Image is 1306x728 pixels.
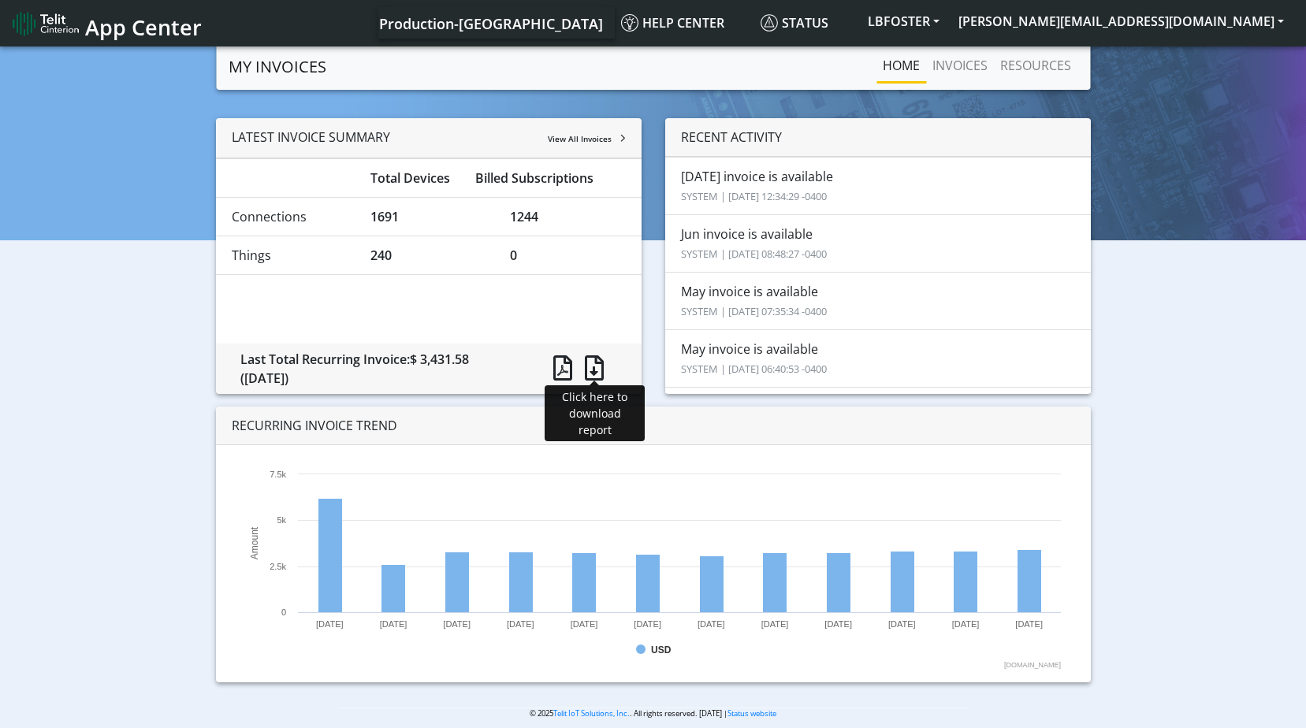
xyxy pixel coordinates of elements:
[220,246,359,265] div: Things
[270,470,286,479] text: 7.5k
[681,189,827,203] small: SYSTEM | [DATE] 12:34:29 -0400
[665,118,1091,157] div: RECENT ACTIVITY
[359,169,463,188] div: Total Devices
[240,369,517,388] div: ([DATE])
[463,169,638,188] div: Billed Subscriptions
[548,133,612,144] span: View All Invoices
[85,13,202,42] span: App Center
[570,619,597,629] text: [DATE]
[216,118,642,158] div: LATEST INVOICE SUMMARY
[727,708,776,719] a: Status website
[507,619,534,629] text: [DATE]
[761,14,778,32] img: status.svg
[634,619,661,629] text: [DATE]
[926,50,994,81] a: INVOICES
[665,387,1091,445] li: Apr invoice is available
[229,350,529,388] div: Last Total Recurring Invoice:
[698,619,725,629] text: [DATE]
[281,607,286,617] text: 0
[443,619,471,629] text: [DATE]
[621,14,638,32] img: knowledge.svg
[949,7,1293,35] button: [PERSON_NAME][EMAIL_ADDRESS][DOMAIN_NAME]
[553,708,630,719] a: Telit IoT Solutions, Inc.
[681,247,827,261] small: SYSTEM | [DATE] 08:48:27 -0400
[951,619,979,629] text: [DATE]
[615,7,754,39] a: Help center
[13,6,199,40] a: App Center
[858,7,949,35] button: LBFOSTER
[338,708,968,719] p: © 2025 . All rights reserved. [DATE] |
[681,362,827,376] small: SYSTEM | [DATE] 06:40:53 -0400
[316,619,344,629] text: [DATE]
[1015,619,1043,629] text: [DATE]
[379,14,603,33] span: Production-[GEOGRAPHIC_DATA]
[545,385,645,441] div: Click here to download report
[378,7,602,39] a: Your current platform instance
[277,515,286,525] text: 5k
[761,14,828,32] span: Status
[1004,661,1061,669] text: [DOMAIN_NAME]
[761,619,788,629] text: [DATE]
[665,329,1091,388] li: May invoice is available
[498,207,638,226] div: 1244
[359,246,498,265] div: 240
[824,619,852,629] text: [DATE]
[665,157,1091,215] li: [DATE] invoice is available
[13,11,79,36] img: logo-telit-cinterion-gw-new.png
[410,351,469,368] span: $ 3,431.58
[621,14,724,32] span: Help center
[888,619,916,629] text: [DATE]
[681,304,827,318] small: SYSTEM | [DATE] 07:35:34 -0400
[379,619,407,629] text: [DATE]
[665,272,1091,330] li: May invoice is available
[651,644,672,656] text: USD
[220,207,359,226] div: Connections
[359,207,498,226] div: 1691
[876,50,926,81] a: Home
[498,246,638,265] div: 0
[754,7,858,39] a: Status
[248,526,259,559] text: Amount
[994,50,1077,81] a: RESOURCES
[665,214,1091,273] li: Jun invoice is available
[270,562,286,571] text: 2.5k
[216,407,1091,445] div: RECURRING INVOICE TREND
[229,51,326,83] a: MY INVOICES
